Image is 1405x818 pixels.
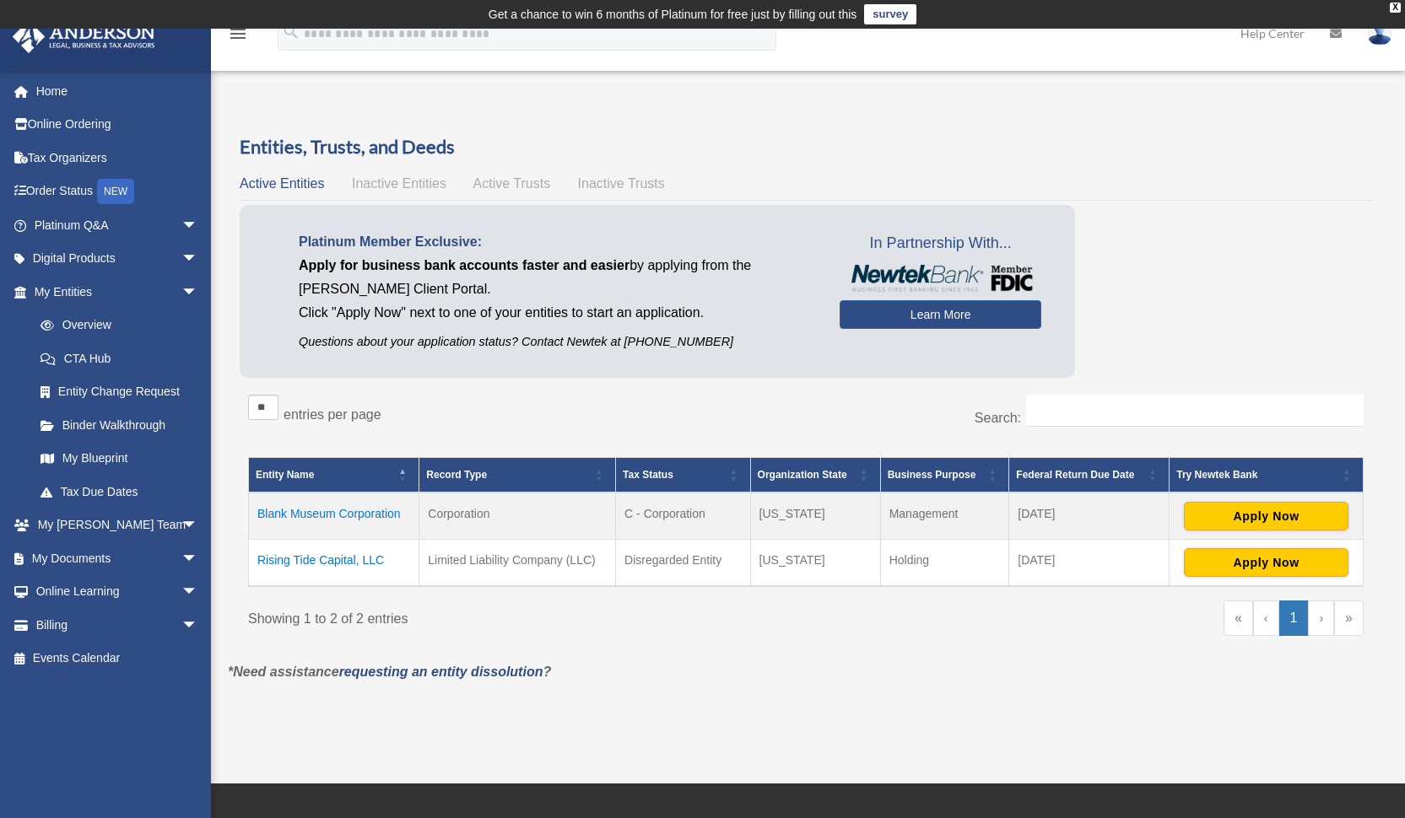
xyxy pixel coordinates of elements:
[249,457,419,492] th: Entity Name: Activate to invert sorting
[299,258,630,272] span: Apply for business bank accounts faster and easier
[228,30,248,44] a: menu
[249,492,419,540] td: Blank Museum Corporation
[840,300,1041,329] a: Learn More
[1253,600,1279,636] a: Previous
[419,457,616,492] th: Record Type: Activate to sort
[12,208,224,242] a: Platinum Q&Aarrow_drop_down
[758,469,847,481] span: Organization State
[12,242,224,276] a: Digital Productsarrow_drop_down
[284,407,381,422] label: entries per page
[181,275,215,309] span: arrow_drop_down
[750,457,880,492] th: Organization State: Activate to sort
[12,642,224,675] a: Events Calendar
[12,608,224,642] a: Billingarrow_drop_down
[616,539,751,586] td: Disregarded Entity
[750,492,880,540] td: [US_STATE]
[24,342,215,375] a: CTA Hub
[1224,600,1253,636] a: First
[12,108,224,142] a: Online Ordering
[1016,469,1134,481] span: Federal Return Due Date
[623,469,673,481] span: Tax Status
[888,469,976,481] span: Business Purpose
[1009,457,1170,492] th: Federal Return Due Date: Activate to sort
[975,411,1021,425] label: Search:
[12,509,224,542] a: My [PERSON_NAME] Teamarrow_drop_down
[864,4,916,24] a: survey
[1184,502,1348,530] button: Apply Now
[352,176,446,191] span: Inactive Entities
[228,665,551,679] em: *Need assistance ?
[299,301,814,325] p: Click "Apply Now" next to one of your entities to start an application.
[282,23,300,41] i: search
[473,176,551,191] span: Active Trusts
[12,275,215,309] a: My Entitiesarrow_drop_down
[1308,600,1334,636] a: Next
[299,331,814,352] p: Questions about your application status? Contact Newtek at [PHONE_NUMBER]
[24,309,207,342] a: Overview
[24,375,215,409] a: Entity Change Request
[419,539,616,586] td: Limited Liability Company (LLC)
[1184,548,1348,577] button: Apply Now
[12,141,224,175] a: Tax Organizers
[181,208,215,243] span: arrow_drop_down
[97,179,134,204] div: NEW
[1170,457,1364,492] th: Try Newtek Bank : Activate to sort
[299,230,814,254] p: Platinum Member Exclusive:
[1279,600,1309,636] a: 1
[24,408,215,442] a: Binder Walkthrough
[12,541,224,575] a: My Documentsarrow_drop_down
[840,230,1041,257] span: In Partnership With...
[1009,492,1170,540] td: [DATE]
[181,541,215,576] span: arrow_drop_down
[880,457,1009,492] th: Business Purpose: Activate to sort
[1334,600,1364,636] a: Last
[249,539,419,586] td: Rising Tide Capital, LLC
[181,575,215,610] span: arrow_drop_down
[1390,3,1401,13] div: close
[880,539,1009,586] td: Holding
[750,539,880,586] td: [US_STATE]
[181,509,215,543] span: arrow_drop_down
[181,242,215,277] span: arrow_drop_down
[8,20,160,53] img: Anderson Advisors Platinum Portal
[12,575,224,609] a: Online Learningarrow_drop_down
[489,4,857,24] div: Get a chance to win 6 months of Platinum for free just by filling out this
[419,492,616,540] td: Corporation
[248,600,793,631] div: Showing 1 to 2 of 2 entries
[181,608,215,643] span: arrow_drop_down
[240,134,1372,160] h3: Entities, Trusts, and Deeds
[256,469,314,481] span: Entity Name
[616,457,751,492] th: Tax Status: Activate to sort
[12,74,224,108] a: Home
[24,475,215,509] a: Tax Due Dates
[299,254,814,301] p: by applying from the [PERSON_NAME] Client Portal.
[228,24,248,44] i: menu
[426,469,487,481] span: Record Type
[339,665,543,679] a: requesting an entity dissolution
[616,492,751,540] td: C - Corporation
[1009,539,1170,586] td: [DATE]
[1367,21,1392,46] img: User Pic
[240,176,324,191] span: Active Entities
[578,176,665,191] span: Inactive Trusts
[1176,465,1337,485] div: Try Newtek Bank
[12,175,224,209] a: Order StatusNEW
[24,442,215,476] a: My Blueprint
[880,492,1009,540] td: Management
[848,265,1033,292] img: NewtekBankLogoSM.png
